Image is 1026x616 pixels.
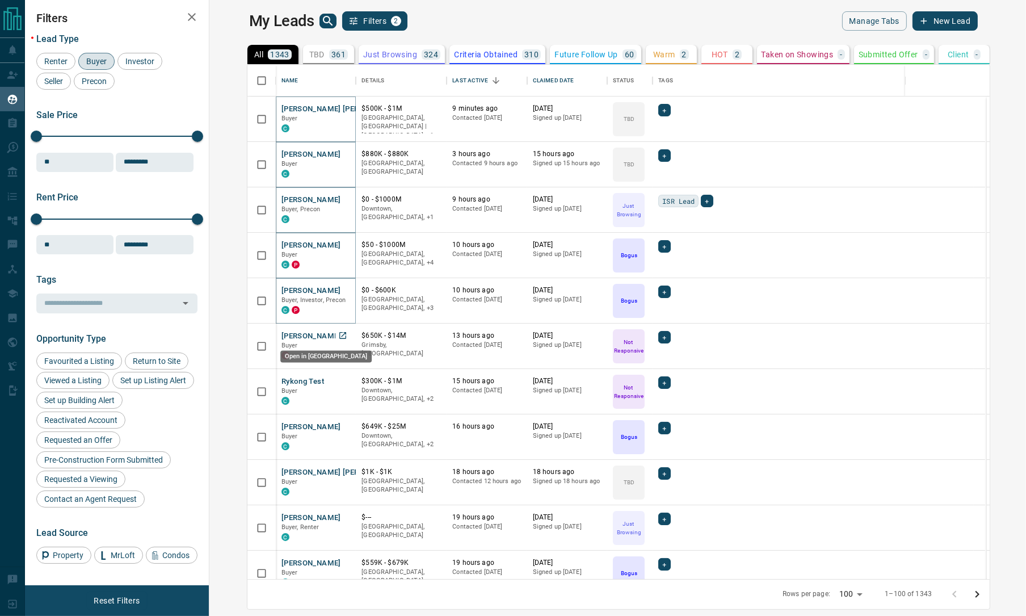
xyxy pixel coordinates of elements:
p: Contacted [DATE] [452,522,522,531]
p: 13 hours ago [452,331,522,341]
p: $500K - $1M [361,104,441,114]
p: 3 hours ago [452,149,522,159]
span: ISR Lead [662,195,695,207]
div: Status [607,65,653,97]
span: MrLoft [107,551,139,560]
p: 18 hours ago [452,467,522,477]
p: Client [948,51,969,58]
p: 310 [524,51,539,58]
div: + [658,331,670,343]
p: [DATE] [533,422,602,431]
span: Buyer [82,57,111,66]
p: [DATE] [533,195,602,204]
div: condos.ca [281,306,289,314]
button: Open [178,295,194,311]
span: Buyer, Renter [281,523,319,531]
p: 1–100 of 1343 [885,589,932,599]
p: 15 hours ago [533,149,602,159]
p: [DATE] [533,286,602,295]
button: [PERSON_NAME] [281,422,341,433]
div: Details [361,65,384,97]
p: Not Responsive [614,338,644,355]
p: Signed up [DATE] [533,568,602,577]
div: Condos [146,547,197,564]
div: + [658,376,670,389]
div: condos.ca [281,442,289,450]
p: 19 hours ago [452,558,522,568]
span: Property [49,551,87,560]
p: 18 hours ago [533,467,602,477]
p: Grimsby, [GEOGRAPHIC_DATA] [361,341,441,358]
div: condos.ca [281,397,289,405]
p: Just Browsing [614,202,644,219]
span: Requested a Viewing [40,475,121,484]
div: Tags [653,65,974,97]
span: Buyer, Investor, Precon [281,296,346,304]
span: + [662,513,666,525]
div: + [658,558,670,571]
p: Signed up 18 hours ago [533,477,602,486]
span: + [662,332,666,343]
p: Midtown, North York, Scarborough, Toronto [361,250,441,267]
p: Contacted [DATE] [452,386,522,395]
div: Return to Site [125,353,188,370]
p: Contacted 9 hours ago [452,159,522,168]
p: 361 [331,51,346,58]
div: Reactivated Account [36,412,125,429]
p: Signed up [DATE] [533,431,602,441]
button: [PERSON_NAME] [281,558,341,569]
p: 1343 [270,51,289,58]
div: Buyer [78,53,115,70]
div: condos.ca [281,488,289,496]
span: + [662,104,666,116]
p: Contacted [DATE] [452,250,522,259]
p: $0 - $600K [361,286,441,295]
button: [PERSON_NAME] [PERSON_NAME] [281,467,402,478]
p: Toronto [361,114,441,140]
p: Bogus [621,433,637,441]
p: 60 [625,51,634,58]
p: $880K - $880K [361,149,441,159]
p: $649K - $25M [361,422,441,431]
span: Buyer [281,387,298,395]
p: Scarborough, Toronto, Georgina [361,295,441,313]
button: Rykong Test [281,376,324,387]
p: Signed up [DATE] [533,386,602,395]
p: Contacted [DATE] [452,295,522,304]
p: Signed up [DATE] [533,522,602,531]
button: search button [319,14,337,28]
div: MrLoft [94,547,143,564]
span: Buyer [281,115,298,122]
div: + [658,104,670,116]
p: All [254,51,263,58]
p: 19 hours ago [452,513,522,522]
div: Seller [36,73,71,90]
button: [PERSON_NAME] [281,195,341,206]
p: [GEOGRAPHIC_DATA], [GEOGRAPHIC_DATA] [361,568,441,585]
p: TBD [624,478,634,487]
p: 9 hours ago [452,195,522,204]
p: 2 [735,51,739,58]
p: Bogus [621,569,637,577]
span: Investor [121,57,158,66]
p: $--- [361,513,441,522]
div: condos.ca [281,579,289,586]
p: Etobicoke, Toronto [361,431,441,449]
p: [DATE] [533,104,602,114]
p: $50 - $1000M [361,240,441,250]
p: Bogus [621,251,637,259]
p: [DATE] [533,240,602,250]
a: Open in New Tab [335,328,350,343]
p: Signed up [DATE] [533,204,602,213]
div: Favourited a Listing [36,353,122,370]
p: 16 hours ago [452,422,522,431]
p: 15 hours ago [452,376,522,386]
span: Opportunity Type [36,333,106,344]
span: Precon [78,77,111,86]
div: + [658,422,670,434]
p: Rows per page: [783,589,830,599]
p: TBD [624,160,634,169]
div: Last Active [447,65,527,97]
p: [DATE] [533,558,602,568]
h2: Filters [36,11,197,25]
